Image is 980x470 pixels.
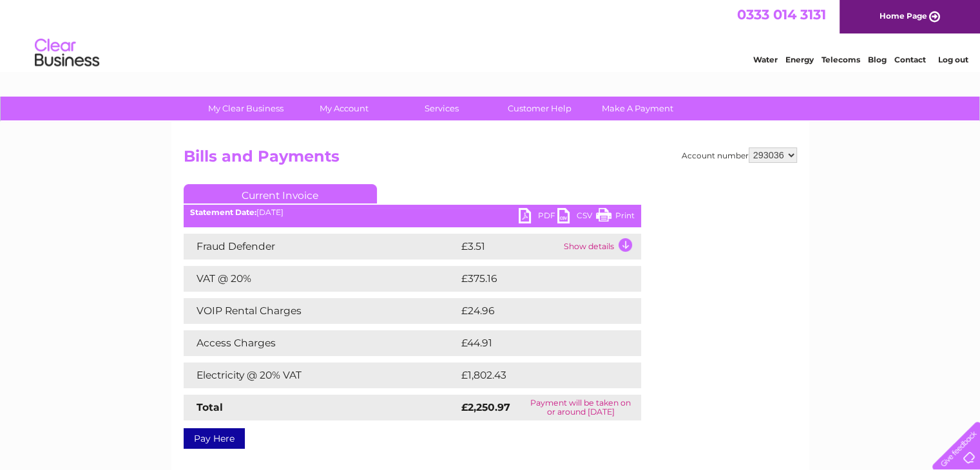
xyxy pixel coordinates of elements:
a: My Clear Business [193,97,299,120]
a: Log out [937,55,968,64]
td: £3.51 [458,234,561,259]
a: PDF [519,208,557,227]
h2: Bills and Payments [184,147,797,172]
a: Telecoms [821,55,860,64]
td: VAT @ 20% [184,266,458,292]
strong: Total [197,401,223,413]
a: Print [596,208,635,227]
strong: £2,250.97 [461,401,510,413]
div: Account number [682,147,797,163]
a: Pay Here [184,428,245,449]
td: Access Charges [184,330,458,356]
a: Blog [868,55,887,64]
a: Water [753,55,778,64]
td: £24.96 [458,298,616,324]
td: Show details [561,234,641,259]
a: Customer Help [486,97,593,120]
b: Statement Date: [190,207,256,217]
td: £44.91 [458,330,614,356]
td: £375.16 [458,266,617,292]
a: Current Invoice [184,184,377,203]
a: Make A Payment [584,97,691,120]
td: VOIP Rental Charges [184,298,458,324]
td: Payment will be taken on or around [DATE] [520,395,640,420]
a: My Account [291,97,397,120]
img: logo.png [34,33,100,73]
td: £1,802.43 [458,362,620,388]
td: Electricity @ 20% VAT [184,362,458,388]
a: Contact [894,55,926,64]
div: [DATE] [184,208,641,217]
a: 0333 014 3131 [737,6,826,23]
a: CSV [557,208,596,227]
div: Clear Business is a trading name of Verastar Limited (registered in [GEOGRAPHIC_DATA] No. 3667643... [186,7,795,62]
a: Energy [785,55,814,64]
a: Services [389,97,495,120]
td: Fraud Defender [184,234,458,259]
